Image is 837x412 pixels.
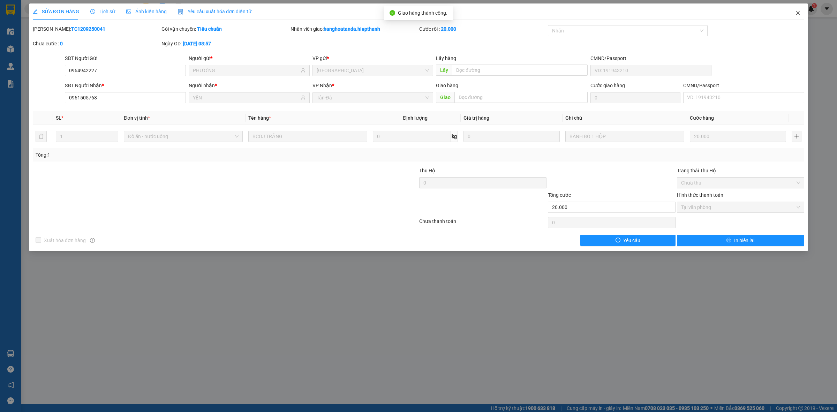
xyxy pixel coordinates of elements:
span: picture [126,9,131,14]
div: Người gửi [189,54,310,62]
span: kg [451,131,458,142]
span: Yêu cầu [623,237,640,244]
span: Giao hàng [436,83,458,88]
span: Giao hàng thành công. [398,10,447,16]
span: Yêu cầu xuất hóa đơn điện tử [178,9,251,14]
input: VD: 191943210 [590,65,711,76]
span: Tản Đà [317,92,429,103]
span: VP Nhận [312,83,332,88]
span: clock-circle [90,9,95,14]
span: Định lượng [403,115,428,121]
span: SL [56,115,61,121]
div: SĐT Người Gửi [65,54,186,62]
span: Cước hàng [690,115,714,121]
span: Lấy hàng [436,55,456,61]
span: Giá trị hàng [463,115,489,121]
th: Ghi chú [563,111,687,125]
input: VD: Bàn, Ghế [248,131,367,142]
input: 0 [463,131,560,142]
span: user [301,95,306,100]
span: printer [726,238,731,243]
div: Cước rồi : [419,25,546,33]
b: [DATE] 08:57 [183,41,211,46]
span: Giao [436,92,454,103]
span: Chưa thu [681,178,800,188]
div: CMND/Passport [590,54,711,62]
span: SỬA ĐƠN HÀNG [33,9,79,14]
div: Chưa cước : [33,40,160,47]
span: Xuất hóa đơn hàng [41,237,89,244]
div: Nhân viên giao: [291,25,418,33]
input: 0 [690,131,786,142]
span: Ảnh kiện hàng [126,9,167,14]
div: Trạng thái Thu Hộ [677,167,804,174]
label: Cước giao hàng [590,83,625,88]
b: hanghoatanda.hiepthanh [324,26,380,32]
img: icon [178,9,183,15]
button: delete [36,131,47,142]
div: Chưa thanh toán [418,217,547,230]
input: Dọc đường [454,92,588,103]
button: exclamation-circleYêu cầu [580,235,676,246]
input: Cước giao hàng [590,92,680,103]
label: Hình thức thanh toán [677,192,723,198]
input: Tên người gửi [193,67,299,74]
span: Đơn vị tính [124,115,150,121]
b: 20.000 [441,26,456,32]
span: close [795,10,801,16]
input: Dọc đường [452,65,588,76]
span: Tân Châu [317,65,429,76]
div: Ngày GD: [161,40,289,47]
span: Lịch sử [90,9,115,14]
div: Tổng: 1 [36,151,323,159]
span: Tổng cước [548,192,571,198]
div: [PERSON_NAME]: [33,25,160,33]
button: printerIn biên lai [677,235,804,246]
b: TC1209250041 [71,26,105,32]
span: In biên lai [734,237,754,244]
div: VP gửi [312,54,433,62]
div: SĐT Người Nhận [65,82,186,89]
input: Tên người nhận [193,94,299,102]
div: CMND/Passport [683,82,804,89]
span: Tên hàng [248,115,271,121]
div: Người nhận [189,82,310,89]
button: Close [788,3,808,23]
span: Lấy [436,65,452,76]
div: Gói vận chuyển: [161,25,289,33]
span: Thu Hộ [419,168,435,173]
b: Tiêu chuẩn [197,26,222,32]
input: Ghi Chú [565,131,684,142]
b: 0 [60,41,63,46]
span: Đồ ăn - nước uống [128,131,239,142]
span: Tại văn phòng [681,202,800,212]
span: user [301,68,306,73]
span: edit [33,9,38,14]
span: info-circle [90,238,95,243]
span: check-circle [390,10,395,16]
span: exclamation-circle [616,238,620,243]
button: plus [792,131,801,142]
